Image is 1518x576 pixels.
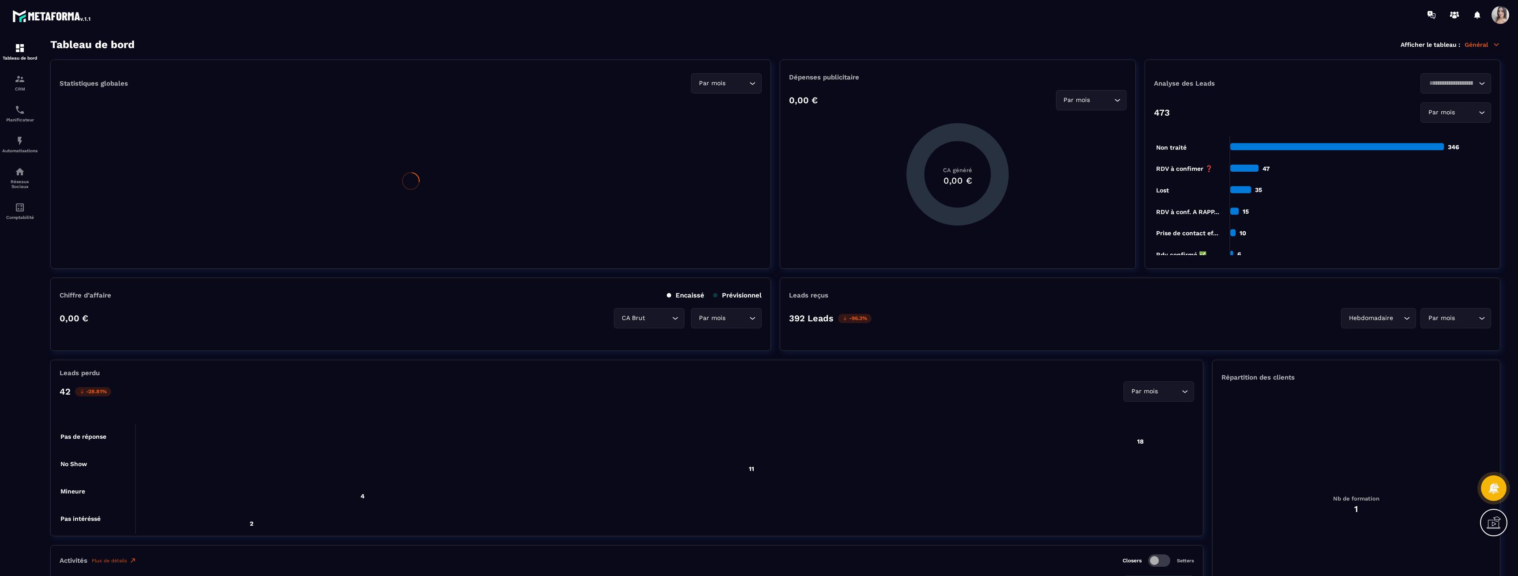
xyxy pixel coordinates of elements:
[789,313,834,324] p: 392 Leads
[1395,313,1402,323] input: Search for option
[1129,387,1160,396] span: Par mois
[620,313,647,323] span: CA Brut
[15,43,25,53] img: formation
[1401,41,1460,48] p: Afficher le tableau :
[60,79,128,87] p: Statistiques globales
[697,313,727,323] span: Par mois
[92,557,136,564] a: Plus de détails
[2,129,38,160] a: automationsautomationsAutomatisations
[1154,107,1170,118] p: 473
[789,291,828,299] p: Leads reçus
[1160,387,1180,396] input: Search for option
[789,95,818,105] p: 0,00 €
[1221,373,1491,381] p: Répartition des clients
[1156,251,1207,259] tspan: Rdv confirmé ✅
[2,56,38,60] p: Tableau de bord
[1156,165,1213,173] tspan: RDV à confimer ❓
[60,488,85,495] tspan: Mineure
[697,79,727,88] span: Par mois
[2,98,38,129] a: schedulerschedulerPlanificateur
[2,36,38,67] a: formationformationTableau de bord
[15,74,25,84] img: formation
[1156,187,1169,194] tspan: Lost
[60,557,87,565] p: Activités
[2,179,38,189] p: Réseaux Sociaux
[60,313,88,324] p: 0,00 €
[15,202,25,213] img: accountant
[1420,73,1491,94] div: Search for option
[838,314,872,323] p: -96.3%
[647,313,670,323] input: Search for option
[1156,230,1218,237] tspan: Prise de contact ef...
[2,215,38,220] p: Comptabilité
[60,433,106,440] tspan: Pas de réponse
[1123,557,1142,564] p: Closers
[1426,108,1457,117] span: Par mois
[1123,381,1194,402] div: Search for option
[1457,108,1477,117] input: Search for option
[1156,144,1187,151] tspan: Non traité
[2,117,38,122] p: Planificateur
[60,460,87,467] tspan: No Show
[2,160,38,196] a: social-networksocial-networkRéseaux Sociaux
[1420,102,1491,123] div: Search for option
[1420,308,1491,328] div: Search for option
[1154,79,1323,87] p: Analyse des Leads
[1341,308,1416,328] div: Search for option
[15,105,25,115] img: scheduler
[2,148,38,153] p: Automatisations
[60,515,101,522] tspan: Pas intéréssé
[1062,95,1092,105] span: Par mois
[60,386,71,397] p: 42
[789,73,1126,81] p: Dépenses publicitaire
[1426,313,1457,323] span: Par mois
[50,38,135,51] h3: Tableau de bord
[60,291,111,299] p: Chiffre d’affaire
[60,369,100,377] p: Leads perdu
[1156,208,1219,215] tspan: RDV à conf. A RAPP...
[1465,41,1500,49] p: Général
[691,308,762,328] div: Search for option
[727,79,747,88] input: Search for option
[691,73,762,94] div: Search for option
[15,166,25,177] img: social-network
[614,308,684,328] div: Search for option
[75,387,111,396] p: -28.81%
[727,313,747,323] input: Search for option
[1092,95,1112,105] input: Search for option
[667,291,704,299] p: Encaissé
[2,67,38,98] a: formationformationCRM
[1347,313,1395,323] span: Hebdomadaire
[2,87,38,91] p: CRM
[1457,313,1477,323] input: Search for option
[713,291,762,299] p: Prévisionnel
[1426,79,1477,88] input: Search for option
[129,557,136,564] img: narrow-up-right-o.6b7c60e2.svg
[1056,90,1127,110] div: Search for option
[12,8,92,24] img: logo
[15,136,25,146] img: automations
[2,196,38,226] a: accountantaccountantComptabilité
[1177,558,1194,564] p: Setters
